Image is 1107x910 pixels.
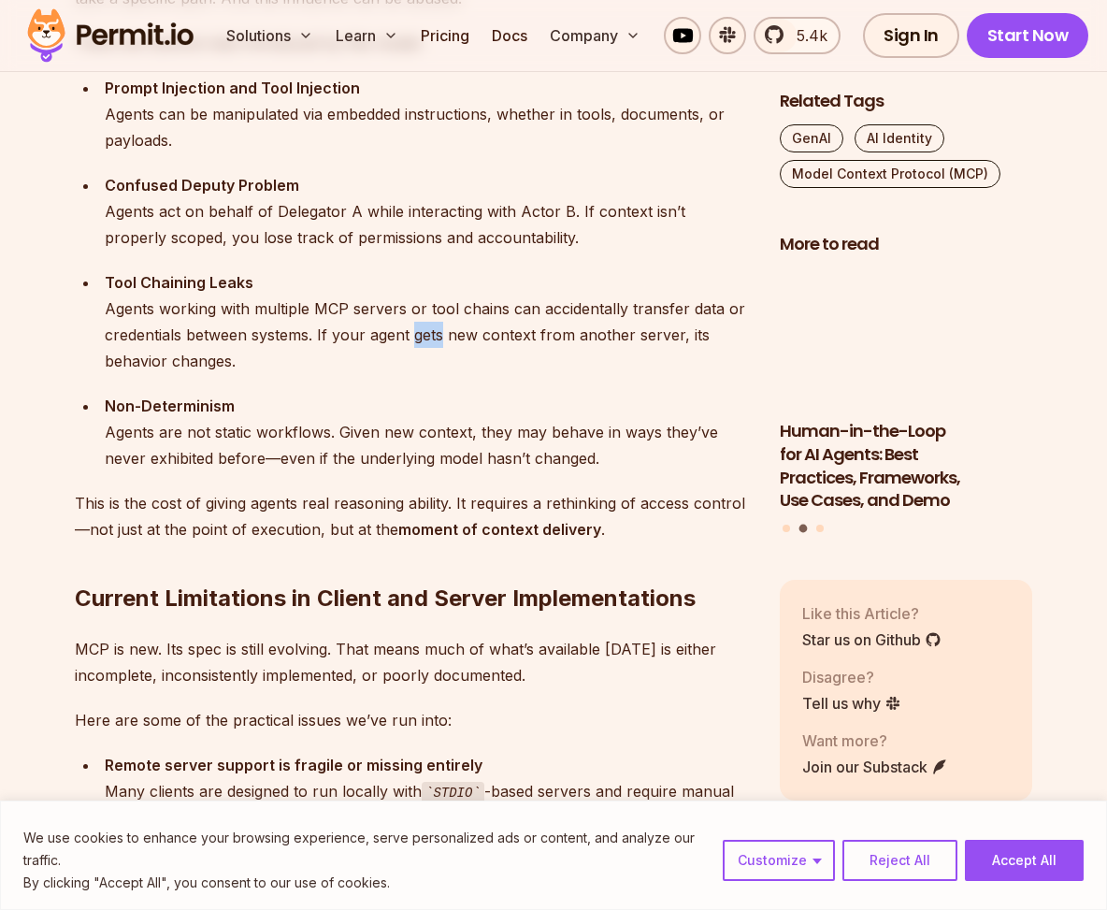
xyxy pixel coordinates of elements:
[723,840,835,881] button: Customize
[780,420,1032,513] h3: Human-in-the-Loop for AI Agents: Best Practices, Frameworks, Use Cases, and Demo
[780,160,1000,188] a: Model Context Protocol (MCP)
[105,79,360,97] strong: Prompt Injection and Tool Injection
[398,520,601,539] strong: moment of context delivery
[105,176,299,195] strong: Confused Deputy Problem
[328,17,406,54] button: Learn
[783,525,790,532] button: Go to slide 1
[75,636,750,688] p: MCP is new. Its spec is still evolving. That means much of what’s available [DATE] is either inco...
[754,17,841,54] a: 5.4k
[105,269,750,374] div: Agents working with multiple MCP servers or tool chains can accidentally transfer data or credent...
[23,872,709,894] p: By clicking "Accept All", you consent to our use of cookies.
[965,840,1084,881] button: Accept All
[780,267,1032,536] div: Posts
[802,628,942,651] a: Star us on Github
[75,490,750,542] p: This is the cost of giving agents real reasoning ability. It requires a rethinking of access cont...
[105,393,750,471] div: Agents are not static workflows. Given new context, they may behave in ways they’ve never exhibit...
[799,525,808,533] button: Go to slide 2
[780,233,1032,256] h2: More to read
[422,782,484,804] code: STDIO
[219,17,321,54] button: Solutions
[842,840,957,881] button: Reject All
[863,13,959,58] a: Sign In
[967,13,1089,58] a: Start Now
[855,124,944,152] a: AI Identity
[105,75,750,153] div: Agents can be manipulated via embedded instructions, whether in tools, documents, or payloads.
[105,172,750,251] div: Agents act on behalf of Delegator A while interacting with Actor B. If context isn’t properly sco...
[75,707,750,733] p: Here are some of the practical issues we’ve run into:
[780,90,1032,113] h2: Related Tags
[816,525,824,532] button: Go to slide 3
[780,267,1032,410] img: Human-in-the-Loop for AI Agents: Best Practices, Frameworks, Use Cases, and Demo
[105,756,482,774] strong: Remote server support is fragile or missing entirely
[785,24,827,47] span: 5.4k
[413,17,477,54] a: Pricing
[105,752,750,831] div: Many clients are designed to run locally with -based servers and require manual workarounds to co...
[542,17,648,54] button: Company
[484,17,535,54] a: Docs
[23,827,709,872] p: We use cookies to enhance your browsing experience, serve personalized ads or content, and analyz...
[802,692,901,715] a: Tell us why
[802,602,942,625] p: Like this Article?
[802,729,948,752] p: Want more?
[780,267,1032,513] li: 2 of 3
[802,666,901,688] p: Disagree?
[105,273,253,292] strong: Tool Chaining Leaks
[780,124,843,152] a: GenAI
[19,4,202,67] img: Permit logo
[75,509,750,614] h2: Current Limitations in Client and Server Implementations
[802,756,948,778] a: Join our Substack
[105,397,235,415] strong: Non-Determinism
